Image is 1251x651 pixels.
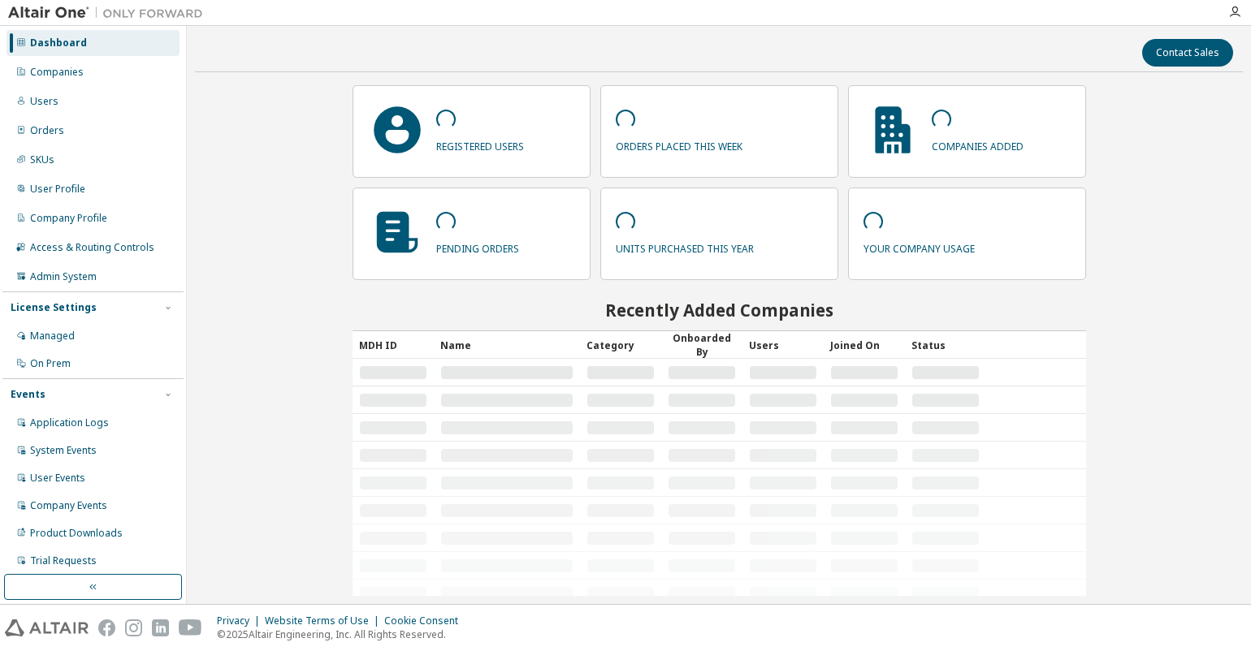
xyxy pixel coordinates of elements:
[359,332,427,358] div: MDH ID
[587,332,655,358] div: Category
[932,135,1024,153] p: companies added
[616,237,754,256] p: units purchased this year
[436,135,524,153] p: registered users
[30,330,75,343] div: Managed
[30,554,97,567] div: Trial Requests
[30,472,85,485] div: User Events
[30,66,84,79] div: Companies
[668,331,736,359] div: Onboarded By
[5,619,89,636] img: altair_logo.svg
[616,135,742,153] p: orders placed this week
[98,619,115,636] img: facebook.svg
[30,212,107,225] div: Company Profile
[30,444,97,457] div: System Events
[11,301,97,314] div: License Settings
[1142,39,1233,67] button: Contact Sales
[152,619,169,636] img: linkedin.svg
[8,5,211,21] img: Altair One
[30,153,54,166] div: SKUs
[217,627,468,641] p: © 2025 Altair Engineering, Inc. All Rights Reserved.
[911,332,980,358] div: Status
[125,619,142,636] img: instagram.svg
[30,241,154,254] div: Access & Routing Controls
[30,527,123,540] div: Product Downloads
[30,357,71,370] div: On Prem
[436,237,519,256] p: pending orders
[30,499,107,512] div: Company Events
[30,95,58,108] div: Users
[265,614,384,627] div: Website Terms of Use
[864,237,975,256] p: your company usage
[179,619,202,636] img: youtube.svg
[384,614,468,627] div: Cookie Consent
[30,416,109,429] div: Application Logs
[30,37,87,50] div: Dashboard
[30,124,64,137] div: Orders
[440,332,574,358] div: Name
[749,332,817,358] div: Users
[830,332,898,358] div: Joined On
[11,388,45,401] div: Events
[217,614,265,627] div: Privacy
[30,183,85,196] div: User Profile
[30,270,97,283] div: Admin System
[353,300,1086,321] h2: Recently Added Companies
